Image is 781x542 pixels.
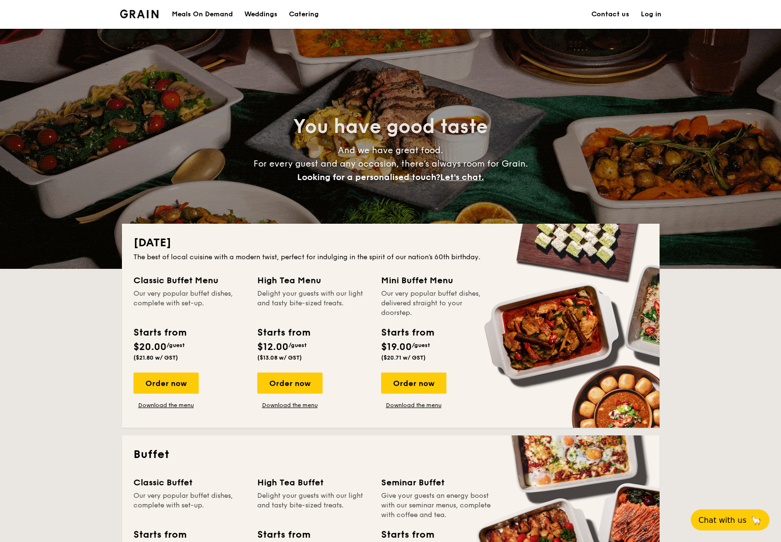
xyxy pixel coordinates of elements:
a: Download the menu [133,401,199,409]
span: You have good taste [293,115,488,138]
div: The best of local cuisine with a modern twist, perfect for indulging in the spirit of our nation’... [133,253,648,262]
div: Starts from [257,528,310,542]
div: Mini Buffet Menu [381,274,493,287]
span: /guest [288,342,307,349]
div: High Tea Menu [257,274,370,287]
span: /guest [167,342,185,349]
div: High Tea Buffet [257,476,370,489]
span: ($20.71 w/ GST) [381,354,426,361]
div: Give your guests an energy boost with our seminar menus, complete with coffee and tea. [381,491,493,520]
span: 🦙 [750,515,762,526]
span: /guest [412,342,430,349]
span: Let's chat. [440,172,484,182]
div: Classic Buffet [133,476,246,489]
div: Our very popular buffet dishes, delivered straight to your doorstep. [381,289,493,318]
span: And we have great food. For every guest and any occasion, there’s always room for Grain. [253,145,528,182]
div: Starts from [381,528,433,542]
div: Starts from [133,325,186,340]
span: Looking for a personalised touch? [297,172,440,182]
div: Delight your guests with our light and tasty bite-sized treats. [257,491,370,520]
div: Classic Buffet Menu [133,274,246,287]
div: Order now [257,373,323,394]
div: Order now [381,373,446,394]
div: Starts from [257,325,310,340]
h2: [DATE] [133,235,648,251]
div: Order now [133,373,199,394]
span: ($13.08 w/ GST) [257,354,302,361]
span: ($21.80 w/ GST) [133,354,178,361]
span: Chat with us [698,516,746,525]
div: Seminar Buffet [381,476,493,489]
div: Starts from [133,528,186,542]
div: Delight your guests with our light and tasty bite-sized treats. [257,289,370,318]
h2: Buffet [133,447,648,462]
div: Our very popular buffet dishes, complete with set-up. [133,491,246,520]
span: $19.00 [381,341,412,353]
span: $20.00 [133,341,167,353]
div: Our very popular buffet dishes, complete with set-up. [133,289,246,318]
a: Download the menu [257,401,323,409]
div: Starts from [381,325,433,340]
a: Download the menu [381,401,446,409]
button: Chat with us🦙 [691,509,769,530]
a: Logotype [120,10,159,18]
img: Grain [120,10,159,18]
span: $12.00 [257,341,288,353]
